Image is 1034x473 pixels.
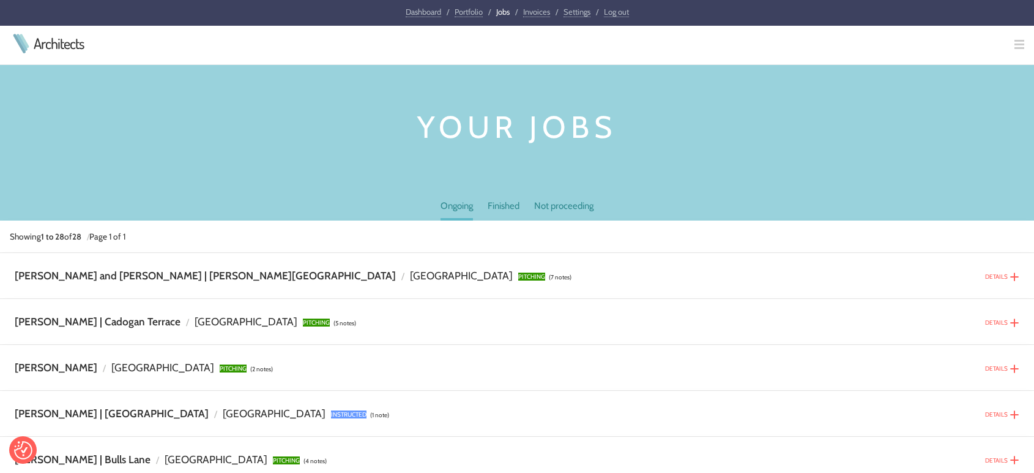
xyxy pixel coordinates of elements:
[556,7,558,17] span: /
[14,441,32,460] button: Consent Preferences
[220,365,247,373] span: PITCHING
[523,7,550,17] a: Invoices
[596,7,598,17] span: /
[401,271,404,282] span: /
[515,7,518,17] span: /
[1010,318,1019,328] img: DETAILS
[303,457,327,465] span: (4 notes)
[214,409,217,420] span: /
[1010,269,1019,280] a: Click to view details
[1010,455,1019,465] img: DETAILS
[15,269,396,282] span: [PERSON_NAME] and [PERSON_NAME] | [PERSON_NAME][GEOGRAPHIC_DATA]
[549,273,571,281] span: (7 notes)
[563,7,590,17] a: Settings
[111,361,214,374] span: [GEOGRAPHIC_DATA]
[103,363,106,374] span: /
[985,411,1008,418] a: DETAILS
[410,269,513,282] span: [GEOGRAPHIC_DATA]
[447,7,449,17] span: /
[1010,453,1019,464] a: Click to view details
[273,456,300,464] span: PITCHING
[441,199,473,221] a: Ongoing
[604,7,629,17] a: Log out
[156,455,159,466] span: /
[15,315,180,328] span: [PERSON_NAME] | Cadogan Terrace
[41,232,64,241] strong: 1 to 28
[214,104,820,150] h1: Your jobs
[496,7,510,17] a: Jobs
[1010,410,1019,420] img: DETAILS
[10,230,125,243] div: Showing of Page 1 of 1
[15,361,97,374] span: [PERSON_NAME]
[15,407,209,420] span: [PERSON_NAME] | [GEOGRAPHIC_DATA]
[15,453,151,466] span: [PERSON_NAME] | Bulls Lane
[331,411,366,418] span: INSTRUCTED
[165,453,267,466] span: [GEOGRAPHIC_DATA]
[488,199,519,218] a: Finished
[72,232,81,241] strong: 28
[1010,407,1019,418] a: Click to view details
[985,456,1008,464] a: DETAILS
[488,7,491,17] span: /
[985,365,1008,373] a: DETAILS
[985,319,1008,327] a: DETAILS
[186,317,189,328] span: /
[534,199,593,218] a: Not proceeding
[1010,272,1019,282] img: DETAILS
[406,7,441,17] a: Dashboard
[1010,361,1019,372] a: Click to view details
[10,34,32,53] img: Architects
[455,7,483,17] a: Portfolio
[1010,364,1019,374] img: DETAILS
[333,319,356,327] span: (5 notes)
[87,232,89,241] span: /
[303,319,330,327] span: PITCHING
[1010,315,1019,326] a: Click to view details
[985,273,1008,281] a: DETAILS
[518,273,545,281] span: PITCHING
[14,441,32,460] img: Revisit consent button
[195,315,297,328] span: [GEOGRAPHIC_DATA]
[223,407,325,420] span: [GEOGRAPHIC_DATA]
[370,411,389,419] span: (1 note)
[250,365,273,373] span: (2 notes)
[34,36,84,51] a: Architects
